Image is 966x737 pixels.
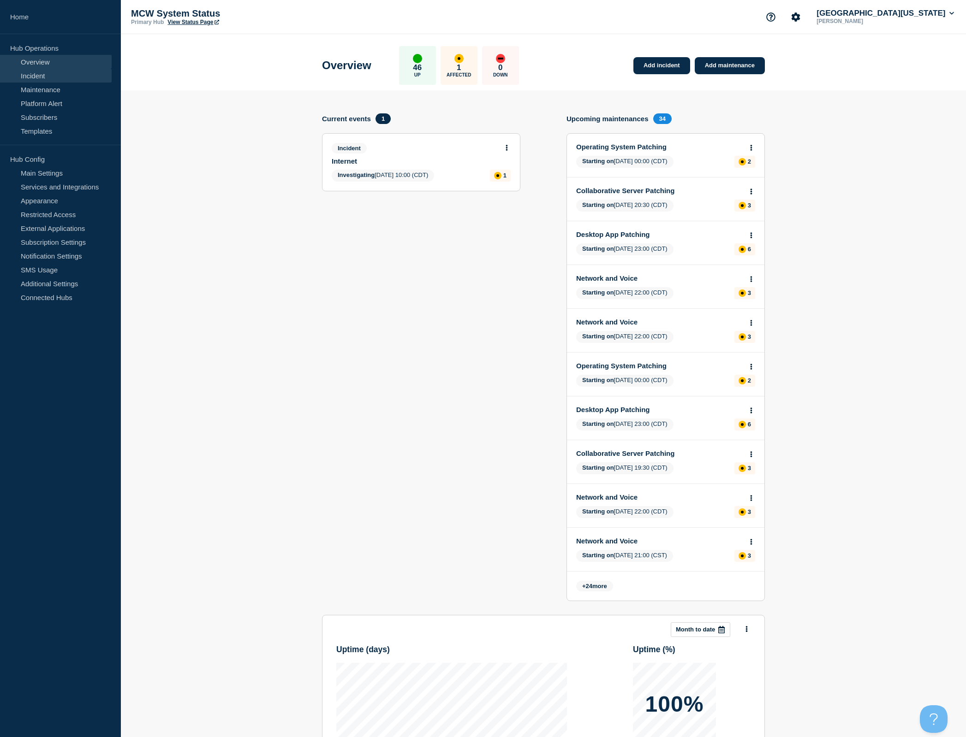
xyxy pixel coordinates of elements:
div: affected [739,508,746,516]
span: 1 [376,113,391,124]
p: 46 [413,63,422,72]
h3: Uptime ( days ) [336,645,390,654]
span: Starting on [582,201,614,208]
div: affected [739,421,746,428]
span: Starting on [582,508,614,515]
p: 3 [748,508,751,515]
div: up [413,54,422,63]
p: 1 [503,172,507,179]
p: [PERSON_NAME] [815,18,911,24]
button: Support [761,7,781,27]
span: 34 [653,113,672,124]
div: affected [739,333,746,341]
p: 3 [748,289,751,296]
a: Network and Voice [576,274,743,282]
span: Starting on [582,289,614,296]
div: affected [739,289,746,297]
p: 100% [645,693,704,715]
p: 6 [748,421,751,428]
span: Starting on [582,333,614,340]
span: Starting on [582,420,614,427]
a: Collaborative Server Patching [576,449,743,457]
p: Primary Hub [131,19,164,25]
span: Starting on [582,245,614,252]
p: Affected [447,72,471,77]
p: 3 [748,333,751,340]
p: Month to date [676,626,715,633]
span: [DATE] 19:30 (CDT) [576,462,674,474]
p: Down [493,72,508,77]
span: + more [576,581,613,591]
p: 2 [748,158,751,165]
a: View Status Page [167,19,219,25]
span: Starting on [582,464,614,471]
span: Investigating [338,171,375,178]
div: affected [739,202,746,209]
span: [DATE] 10:00 (CDT) [332,170,434,182]
h1: Overview [322,59,371,72]
button: Account settings [786,7,805,27]
p: Up [414,72,421,77]
div: affected [739,552,746,560]
span: Incident [332,143,367,153]
iframe: Help Scout Beacon - Open [920,705,948,733]
p: 6 [748,246,751,253]
span: 24 [586,583,592,590]
span: [DATE] 00:00 (CDT) [576,156,674,168]
a: Desktop App Patching [576,406,743,413]
div: down [496,54,505,63]
a: Network and Voice [576,493,743,501]
p: 3 [748,465,751,472]
h4: Upcoming maintenances [566,115,649,123]
a: Internet [332,157,498,165]
span: [DATE] 22:00 (CDT) [576,287,674,299]
a: Network and Voice [576,318,743,326]
div: affected [739,377,746,384]
span: [DATE] 23:00 (CDT) [576,243,674,255]
p: 2 [748,377,751,384]
a: Add maintenance [695,57,765,74]
span: Starting on [582,377,614,383]
p: 3 [748,552,751,559]
span: Starting on [582,552,614,559]
div: affected [454,54,464,63]
span: Starting on [582,158,614,165]
div: affected [494,172,501,179]
span: [DATE] 00:00 (CDT) [576,375,674,387]
span: [DATE] 22:00 (CDT) [576,506,674,518]
span: [DATE] 21:00 (CST) [576,550,673,562]
p: MCW System Status [131,8,316,19]
div: affected [739,246,746,253]
div: affected [739,158,746,165]
p: 3 [748,202,751,209]
a: Add incident [633,57,690,74]
a: Collaborative Server Patching [576,187,743,195]
span: [DATE] 23:00 (CDT) [576,419,674,430]
button: [GEOGRAPHIC_DATA][US_STATE] [815,9,956,18]
h3: Uptime ( % ) [633,645,675,654]
span: [DATE] 20:30 (CDT) [576,200,674,212]
p: 0 [498,63,502,72]
span: [DATE] 22:00 (CDT) [576,331,674,343]
a: Operating System Patching [576,143,743,151]
h4: Current events [322,115,371,123]
button: Month to date [671,622,730,637]
a: Desktop App Patching [576,230,743,238]
a: Network and Voice [576,537,743,545]
div: affected [739,465,746,472]
p: 1 [457,63,461,72]
a: Operating System Patching [576,362,743,370]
